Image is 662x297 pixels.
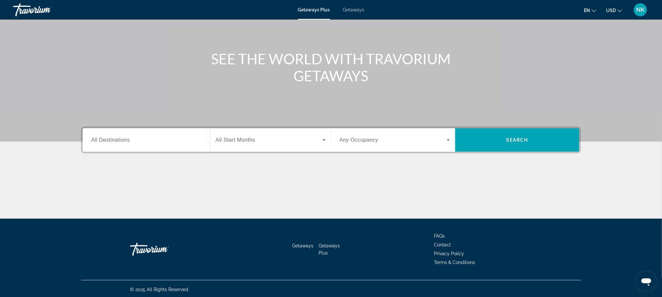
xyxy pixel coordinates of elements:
a: Getaways [292,243,314,248]
span: Search [506,137,528,143]
span: NK [636,7,645,13]
a: Go Home [130,240,195,259]
button: User Menu [632,3,649,17]
button: Change language [584,6,596,15]
div: Search widget [83,128,579,152]
a: Contact [434,242,451,247]
button: Search [455,128,579,152]
span: © 2025 All Rights Reserved. [130,287,189,292]
button: Change currency [606,6,622,15]
input: Select destination [91,136,202,144]
span: All Destinations [91,137,130,143]
a: Privacy Policy [434,251,464,256]
a: Travorium [13,1,78,18]
a: Getaways Plus [319,243,340,256]
span: All Start Months [216,137,255,143]
a: Terms & Conditions [434,260,475,265]
a: FAQs [434,233,445,239]
a: Getaways Plus [298,7,330,12]
a: Getaways [343,7,364,12]
h1: SEE THE WORLD WITH TRAVORIUM GETAWAYS [208,50,454,84]
span: en [584,8,590,13]
span: Any Occupancy [339,137,378,143]
span: USD [606,8,616,13]
iframe: Bouton de lancement de la fenêtre de messagerie [636,271,657,292]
